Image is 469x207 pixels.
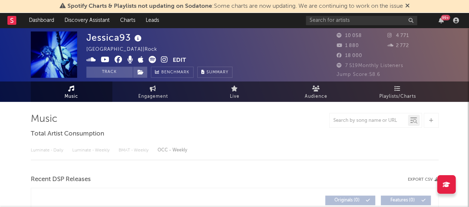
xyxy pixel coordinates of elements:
[275,81,357,102] a: Audience
[31,175,91,184] span: Recent DSP Releases
[86,45,166,54] div: [GEOGRAPHIC_DATA] | Rock
[439,17,444,23] button: 99+
[194,81,275,102] a: Live
[357,81,439,102] a: Playlists/Charts
[230,92,240,101] span: Live
[405,3,410,9] span: Dismiss
[115,13,141,28] a: Charts
[86,31,143,44] div: Jessica93
[31,130,104,138] span: Total Artist Consumption
[112,81,194,102] a: Engagement
[65,92,78,101] span: Music
[337,33,362,38] span: 10 058
[151,67,194,78] a: Benchmark
[86,67,133,78] button: Track
[330,118,408,124] input: Search by song name or URL
[337,72,380,77] span: Jump Score: 58.6
[197,67,232,78] button: Summary
[67,3,212,9] span: Spotify Charts & Playlists not updating on Sodatone
[337,63,403,68] span: 7 519 Monthly Listeners
[408,177,439,182] button: Export CSV
[173,56,186,65] button: Edit
[381,196,431,205] button: Features(0)
[387,33,409,38] span: 4 771
[325,196,375,205] button: Originals(0)
[337,43,359,48] span: 1 880
[59,13,115,28] a: Discovery Assistant
[67,3,403,9] span: : Some charts are now updating. We are continuing to work on the issue
[141,13,164,28] a: Leads
[161,68,189,77] span: Benchmark
[207,70,228,74] span: Summary
[379,92,416,101] span: Playlists/Charts
[387,43,409,48] span: 2 772
[306,16,417,25] input: Search for artists
[330,198,364,203] span: Originals ( 0 )
[305,92,327,101] span: Audience
[31,81,112,102] a: Music
[441,15,450,20] div: 99 +
[337,53,362,58] span: 18 000
[386,198,420,203] span: Features ( 0 )
[24,13,59,28] a: Dashboard
[138,92,168,101] span: Engagement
